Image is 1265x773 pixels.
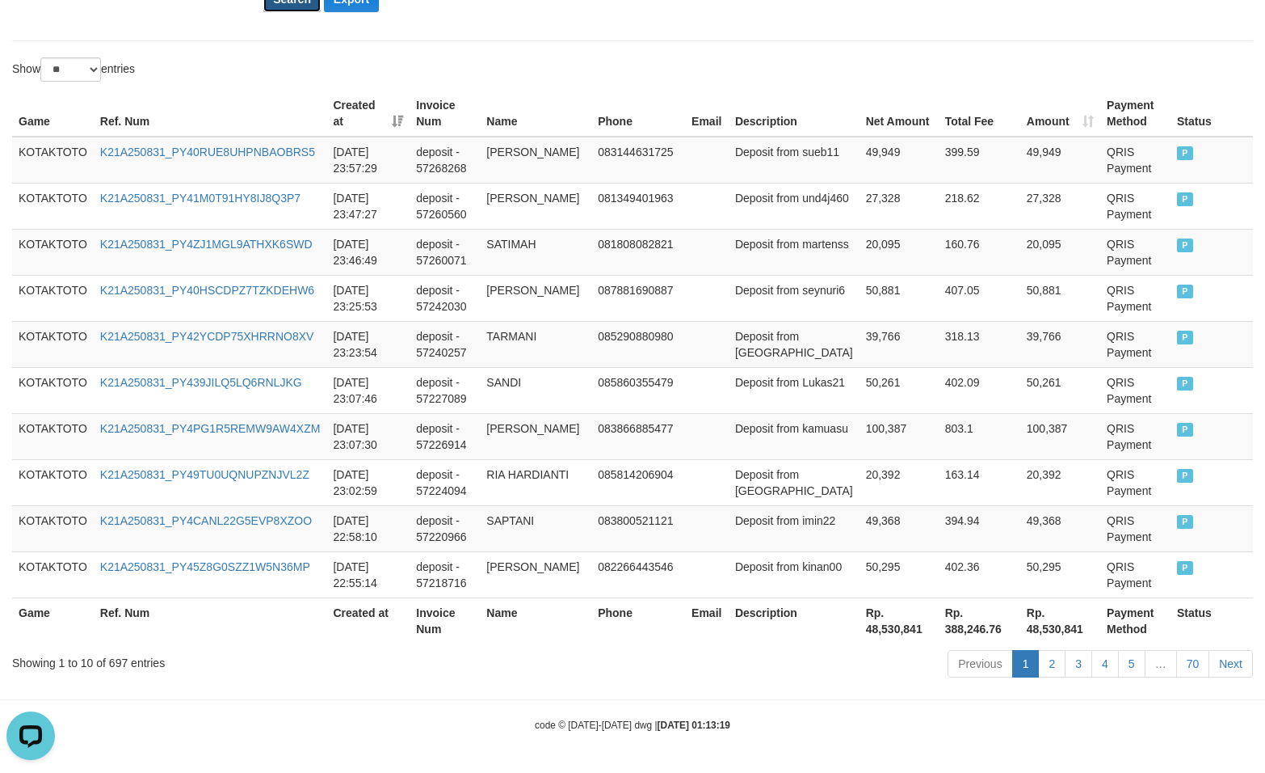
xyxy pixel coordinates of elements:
[729,551,859,598] td: Deposit from kinan00
[1100,367,1170,413] td: QRIS Payment
[859,459,939,505] td: 20,392
[326,505,410,551] td: [DATE] 22:58:10
[410,137,480,184] td: deposit - 57268268
[939,413,1020,459] td: 803.1
[12,183,94,229] td: KOTAKTOTO
[480,551,591,598] td: [PERSON_NAME]
[100,422,321,435] a: K21A250831_PY4PG1R5REMW9AW4XZM
[591,367,685,413] td: 085860355479
[1177,377,1193,391] span: PAID
[410,321,480,367] td: deposit - 57240257
[1170,91,1253,137] th: Status
[410,413,480,459] td: deposit - 57226914
[591,137,685,184] td: 083144631725
[1100,505,1170,551] td: QRIS Payment
[859,321,939,367] td: 39,766
[1020,229,1100,275] td: 20,095
[480,505,591,551] td: SAPTANI
[1177,561,1193,575] span: PAID
[94,598,327,644] th: Ref. Num
[12,598,94,644] th: Game
[410,598,480,644] th: Invoice Num
[939,598,1020,644] th: Rp. 388,246.76
[859,229,939,275] td: 20,095
[859,598,939,644] th: Rp. 48,530,841
[480,137,591,184] td: [PERSON_NAME]
[1100,551,1170,598] td: QRIS Payment
[40,57,101,82] select: Showentries
[94,91,327,137] th: Ref. Num
[410,275,480,321] td: deposit - 57242030
[535,720,730,731] small: code © [DATE]-[DATE] dwg |
[100,560,310,573] a: K21A250831_PY45Z8G0SZZ1W5N36MP
[591,275,685,321] td: 087881690887
[859,505,939,551] td: 49,368
[859,137,939,184] td: 49,949
[1118,650,1145,678] a: 5
[480,91,591,137] th: Name
[326,229,410,275] td: [DATE] 23:46:49
[685,598,729,644] th: Email
[859,367,939,413] td: 50,261
[326,91,410,137] th: Created at: activate to sort column ascending
[1020,367,1100,413] td: 50,261
[12,551,94,598] td: KOTAKTOTO
[1020,137,1100,184] td: 49,949
[1177,331,1193,344] span: PAID
[939,137,1020,184] td: 399.59
[12,91,94,137] th: Game
[1012,650,1040,678] a: 1
[591,413,685,459] td: 083866885477
[729,459,859,505] td: Deposit from [GEOGRAPHIC_DATA]
[12,367,94,413] td: KOTAKTOTO
[729,321,859,367] td: Deposit from [GEOGRAPHIC_DATA]
[1100,459,1170,505] td: QRIS Payment
[591,183,685,229] td: 081349401963
[1177,192,1193,206] span: PAID
[12,505,94,551] td: KOTAKTOTO
[859,91,939,137] th: Net Amount
[410,551,480,598] td: deposit - 57218716
[1177,469,1193,483] span: PAID
[729,367,859,413] td: Deposit from Lukas21
[326,275,410,321] td: [DATE] 23:25:53
[939,321,1020,367] td: 318.13
[326,183,410,229] td: [DATE] 23:47:27
[1100,91,1170,137] th: Payment Method
[729,505,859,551] td: Deposit from imin22
[1020,505,1100,551] td: 49,368
[939,459,1020,505] td: 163.14
[939,229,1020,275] td: 160.76
[12,57,135,82] label: Show entries
[1020,459,1100,505] td: 20,392
[6,6,55,55] button: Open LiveChat chat widget
[326,551,410,598] td: [DATE] 22:55:14
[939,505,1020,551] td: 394.94
[480,229,591,275] td: SATIMAH
[729,91,859,137] th: Description
[480,275,591,321] td: [PERSON_NAME]
[729,598,859,644] th: Description
[729,229,859,275] td: Deposit from martenss
[480,459,591,505] td: RIA HARDIANTI
[12,648,515,671] div: Showing 1 to 10 of 697 entries
[410,505,480,551] td: deposit - 57220966
[1100,598,1170,644] th: Payment Method
[326,321,410,367] td: [DATE] 23:23:54
[480,598,591,644] th: Name
[729,413,859,459] td: Deposit from kamuasu
[12,137,94,184] td: KOTAKTOTO
[326,598,410,644] th: Created at
[1170,598,1253,644] th: Status
[591,505,685,551] td: 083800521121
[410,459,480,505] td: deposit - 57224094
[1177,515,1193,529] span: PAID
[1208,650,1253,678] a: Next
[1020,183,1100,229] td: 27,328
[591,91,685,137] th: Phone
[1145,650,1177,678] a: …
[1065,650,1092,678] a: 3
[100,146,315,158] a: K21A250831_PY40RUE8UHPNBAOBRS5
[100,468,309,481] a: K21A250831_PY49TU0UQNUPZNJVL2Z
[1100,137,1170,184] td: QRIS Payment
